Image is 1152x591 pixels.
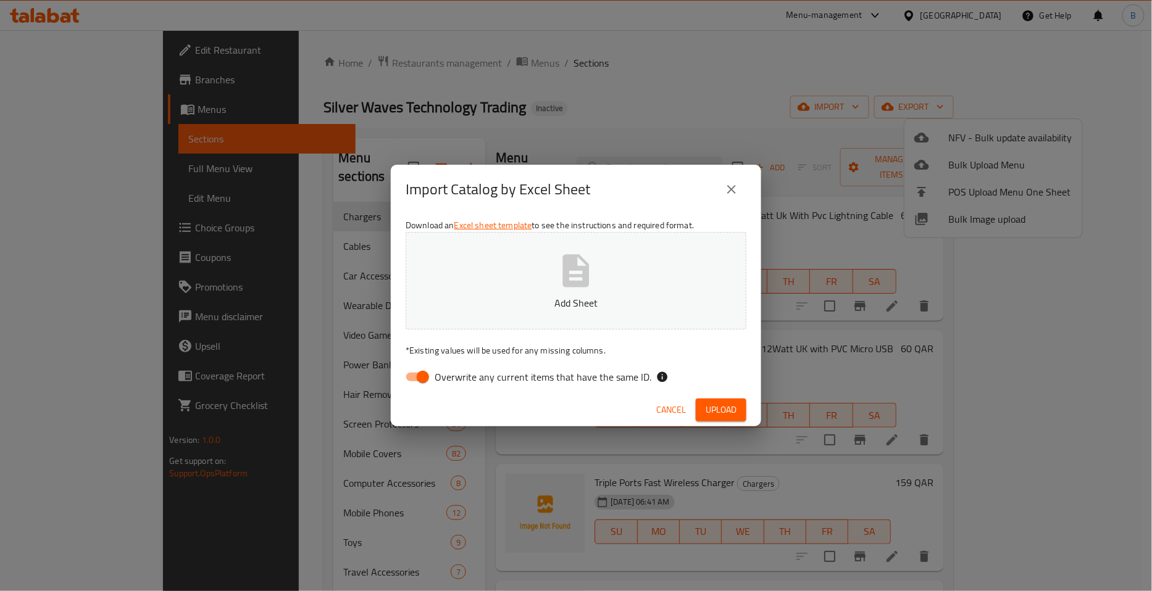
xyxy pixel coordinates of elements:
[696,399,746,421] button: Upload
[406,180,590,199] h2: Import Catalog by Excel Sheet
[656,402,686,418] span: Cancel
[656,371,669,383] svg: If the overwrite option isn't selected, then the items that match an existing ID will be ignored ...
[391,214,761,393] div: Download an to see the instructions and required format.
[651,399,691,421] button: Cancel
[406,232,746,329] button: Add Sheet
[454,217,532,233] a: Excel sheet template
[706,402,737,418] span: Upload
[425,295,727,310] p: Add Sheet
[435,370,651,384] span: Overwrite any current items that have the same ID.
[717,175,746,204] button: close
[406,344,746,357] p: Existing values will be used for any missing columns.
